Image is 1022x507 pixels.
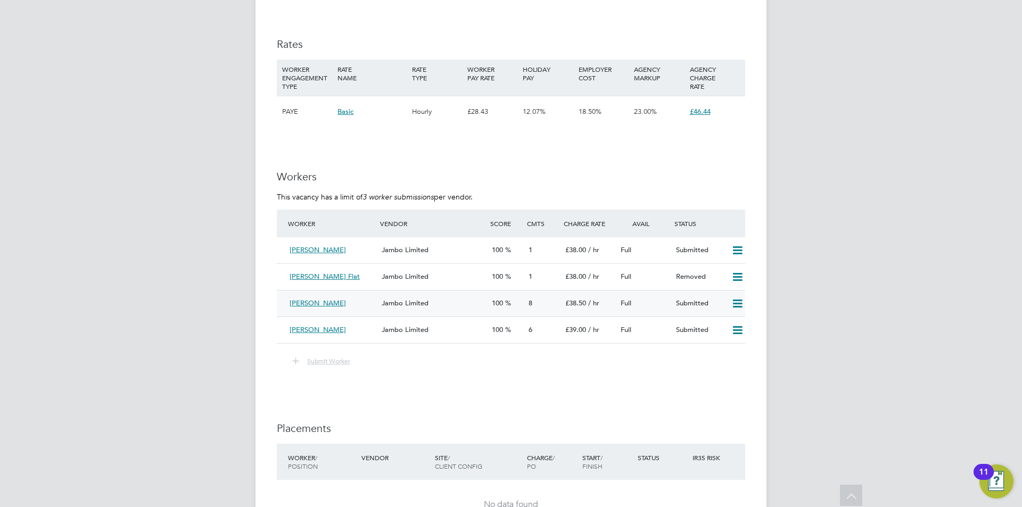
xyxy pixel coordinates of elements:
[337,107,353,116] span: Basic
[561,214,616,233] div: Charge Rate
[382,272,428,281] span: Jambo Limited
[492,325,503,334] span: 100
[524,448,580,476] div: Charge
[290,245,346,254] span: [PERSON_NAME]
[435,453,482,470] span: / Client Config
[621,325,631,334] span: Full
[382,245,428,254] span: Jambo Limited
[285,354,359,368] button: Submit Worker
[359,448,432,467] div: Vendor
[690,448,727,467] div: IR35 Risk
[621,298,631,307] span: Full
[382,325,428,334] span: Jambo Limited
[588,245,599,254] span: / hr
[290,325,346,334] span: [PERSON_NAME]
[690,107,711,116] span: £46.44
[432,448,524,476] div: Site
[285,214,377,233] div: Worker
[277,37,745,51] h3: Rates
[529,298,532,307] span: 8
[565,298,586,307] span: £38.50
[523,107,546,116] span: 12.07%
[335,60,409,87] div: RATE NAME
[524,214,561,233] div: Cmts
[279,60,335,96] div: WORKER ENGAGEMENT TYPE
[672,242,727,259] div: Submitted
[979,472,988,486] div: 11
[635,448,690,467] div: Status
[529,245,532,254] span: 1
[527,453,555,470] span: / PO
[634,107,657,116] span: 23.00%
[672,214,745,233] div: Status
[529,272,532,281] span: 1
[672,295,727,312] div: Submitted
[377,214,488,233] div: Vendor
[565,272,586,281] span: £38.00
[465,96,520,127] div: £28.43
[279,96,335,127] div: PAYE
[580,448,635,476] div: Start
[579,107,601,116] span: 18.50%
[582,453,603,470] span: / Finish
[672,321,727,339] div: Submitted
[588,272,599,281] span: / hr
[687,60,743,96] div: AGENCY CHARGE RATE
[277,421,745,435] h3: Placements
[285,448,359,476] div: Worker
[621,272,631,281] span: Full
[576,60,631,87] div: EMPLOYER COST
[465,60,520,87] div: WORKER PAY RATE
[492,298,503,307] span: 100
[288,453,318,470] span: / Position
[672,268,727,286] div: Removed
[492,245,503,254] span: 100
[290,298,346,307] span: [PERSON_NAME]
[529,325,532,334] span: 6
[492,272,503,281] span: 100
[979,464,1013,498] button: Open Resource Center, 11 new notifications
[565,325,586,334] span: £39.00
[588,298,599,307] span: / hr
[621,245,631,254] span: Full
[362,192,434,202] em: 3 worker submissions
[290,272,360,281] span: [PERSON_NAME] Flat
[631,60,687,87] div: AGENCY MARKUP
[382,298,428,307] span: Jambo Limited
[409,96,465,127] div: Hourly
[520,60,575,87] div: HOLIDAY PAY
[565,245,586,254] span: £38.00
[588,325,599,334] span: / hr
[409,60,465,87] div: RATE TYPE
[277,192,745,202] p: This vacancy has a limit of per vendor.
[616,214,672,233] div: Avail
[307,356,350,365] span: Submit Worker
[277,170,745,184] h3: Workers
[488,214,524,233] div: Score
